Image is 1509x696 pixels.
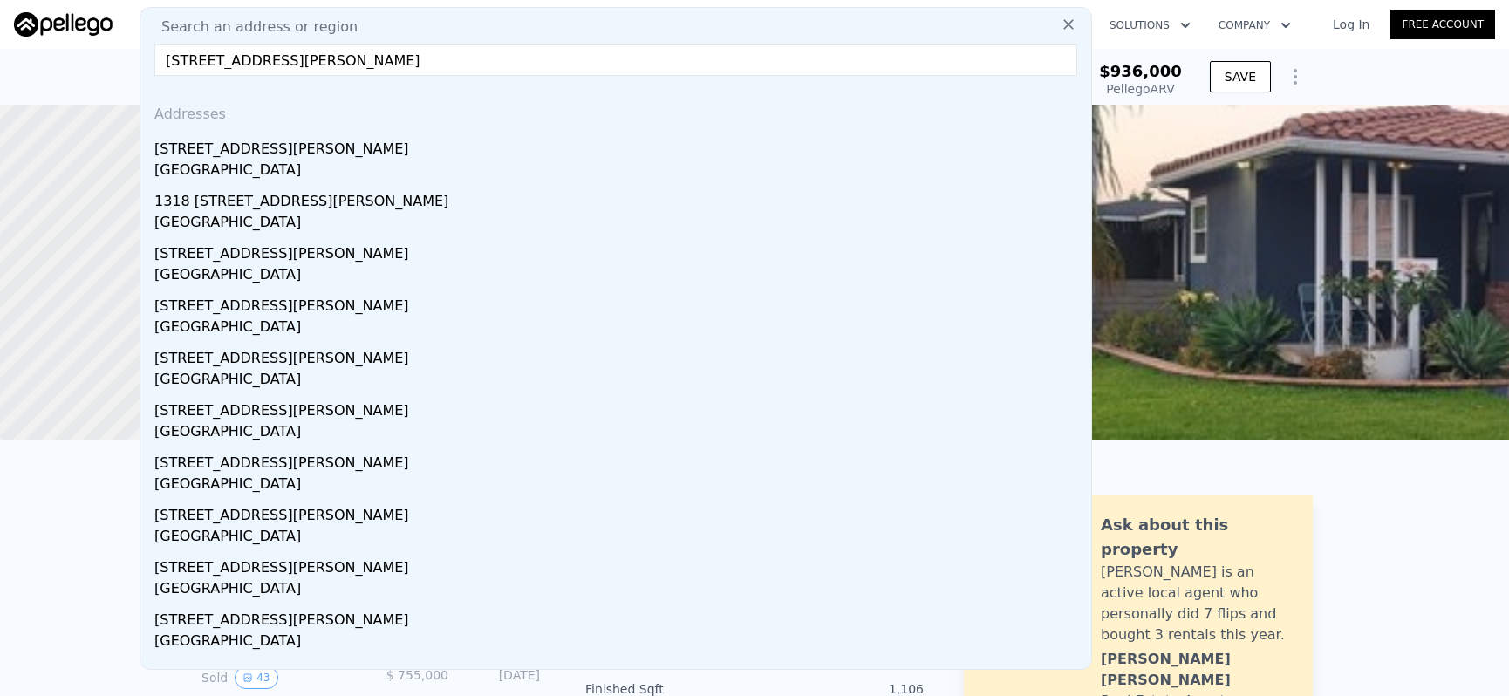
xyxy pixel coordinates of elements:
div: 1318 [STREET_ADDRESS][PERSON_NAME] [154,184,1084,212]
button: Show Options [1278,59,1313,94]
div: [PERSON_NAME] [PERSON_NAME] [1101,649,1295,691]
div: [STREET_ADDRESS][PERSON_NAME] [154,446,1084,474]
div: [GEOGRAPHIC_DATA] [154,526,1084,550]
button: View historical data [235,666,277,689]
a: Log In [1312,16,1390,33]
div: Ask about this property [1101,513,1295,562]
div: [GEOGRAPHIC_DATA] [154,474,1084,498]
div: [GEOGRAPHIC_DATA] [154,317,1084,341]
div: [DATE] [462,666,540,689]
button: Company [1205,10,1305,41]
div: [STREET_ADDRESS][PERSON_NAME] [154,289,1084,317]
div: [STREET_ADDRESS][PERSON_NAME] [154,550,1084,578]
a: Free Account [1390,10,1495,39]
div: Pellego ARV [1099,80,1182,98]
div: [STREET_ADDRESS][PERSON_NAME] [154,132,1084,160]
div: [STREET_ADDRESS][PERSON_NAME] [154,603,1084,631]
div: [GEOGRAPHIC_DATA] [154,631,1084,655]
input: Enter an address, city, region, neighborhood or zip code [154,44,1077,76]
div: [GEOGRAPHIC_DATA] [154,578,1084,603]
div: [GEOGRAPHIC_DATA] [154,264,1084,289]
div: [PERSON_NAME] is an active local agent who personally did 7 flips and bought 3 rentals this year. [1101,562,1295,645]
div: Sold [201,666,357,689]
div: Addresses [147,90,1084,132]
div: [GEOGRAPHIC_DATA] [154,212,1084,236]
span: $ 755,000 [386,668,448,682]
div: [GEOGRAPHIC_DATA] [154,421,1084,446]
div: [STREET_ADDRESS][PERSON_NAME] [154,341,1084,369]
div: [STREET_ADDRESS][PERSON_NAME] [154,393,1084,421]
span: $936,000 [1099,62,1182,80]
img: Pellego [14,12,113,37]
button: Solutions [1096,10,1205,41]
div: [GEOGRAPHIC_DATA] [154,160,1084,184]
div: [STREET_ADDRESS][PERSON_NAME] [154,498,1084,526]
span: Search an address or region [147,17,358,38]
div: [STREET_ADDRESS][PERSON_NAME] [154,236,1084,264]
div: [GEOGRAPHIC_DATA] [154,369,1084,393]
button: SAVE [1210,61,1271,92]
